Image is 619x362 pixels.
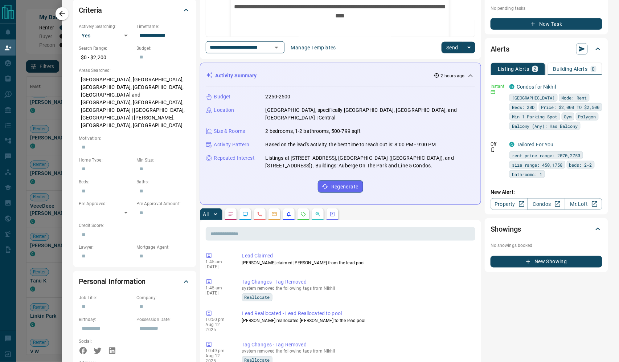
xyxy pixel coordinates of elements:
[509,84,515,89] div: condos.ca
[79,23,133,30] p: Actively Searching:
[286,211,292,217] svg: Listing Alerts
[564,113,572,120] span: Gym
[257,211,263,217] svg: Calls
[79,338,133,345] p: Social:
[491,147,496,152] svg: Push Notification Only
[569,161,592,168] span: beds: 2-2
[266,106,475,122] p: [GEOGRAPHIC_DATA], specifically [GEOGRAPHIC_DATA], [GEOGRAPHIC_DATA], and [GEOGRAPHIC_DATA] | Cen...
[242,341,472,349] p: Tag Changes - Tag Removed
[245,294,270,301] span: Reallocate
[242,318,472,324] p: [PERSON_NAME] reallocated [PERSON_NAME] to the lead pool
[491,223,521,235] h2: Showings
[216,72,257,80] p: Activity Summary
[266,141,436,149] p: Based on the lead's activity, the best time to reach out is: 8:00 PM - 9:00 PM
[491,188,602,196] p: New Alert:
[214,141,250,149] p: Activity Pattern
[228,211,234,217] svg: Notes
[206,322,231,333] p: Aug 12 2025
[79,276,146,288] h2: Personal Information
[512,122,578,130] span: Balcony (Any): Has Balcony
[491,18,602,30] button: New Task
[441,73,465,79] p: 2 hours ago
[242,260,472,267] p: [PERSON_NAME] claimed [PERSON_NAME] from the lead pool
[491,43,509,55] h2: Alerts
[271,42,282,53] button: Open
[491,83,505,90] p: Instant
[512,161,563,168] span: size range: 450,1758
[491,256,602,268] button: New Showing
[79,67,190,74] p: Areas Searched:
[498,66,529,72] p: Listing Alerts
[79,1,190,19] div: Criteria
[491,220,602,238] div: Showings
[592,66,595,72] p: 0
[214,93,231,101] p: Budget
[271,211,277,217] svg: Emails
[318,180,363,193] button: Regenerate
[578,113,596,120] span: Polygon
[79,273,190,290] div: Personal Information
[491,198,528,210] a: Property
[541,103,600,111] span: Price: $2,000 TO $2,500
[79,4,102,16] h2: Criteria
[136,317,190,323] p: Possession Date:
[329,211,335,217] svg: Agent Actions
[300,211,306,217] svg: Requests
[79,244,133,251] p: Lawyer:
[242,211,248,217] svg: Lead Browsing Activity
[553,66,588,72] p: Building Alerts
[565,198,602,210] a: Mr.Loft
[512,94,555,101] span: [GEOGRAPHIC_DATA]
[509,142,515,147] div: condos.ca
[79,222,190,229] p: Credit Score:
[534,66,537,72] p: 2
[136,157,190,163] p: Min Size:
[203,212,209,217] p: All
[315,211,321,217] svg: Opportunities
[206,260,231,265] p: 1:45 am
[517,142,554,147] a: Tailored For You
[206,265,231,270] p: [DATE]
[512,152,581,159] span: rent price range: 2070,2750
[242,349,472,354] p: system removed the following tags from Nikhil
[242,310,472,318] p: Lead Reallocated - Lead Reallocated to pool
[136,45,190,52] p: Budget:
[79,45,133,52] p: Search Range:
[136,200,190,207] p: Pre-Approval Amount:
[242,286,472,291] p: system removed the following tags from Nikhil
[442,42,475,53] div: split button
[79,317,133,323] p: Birthday:
[79,157,133,163] p: Home Type:
[214,154,255,162] p: Repeated Interest
[206,286,231,291] p: 1:45 am
[79,200,133,207] p: Pre-Approved:
[206,69,475,82] div: Activity Summary2 hours ago
[562,94,587,101] span: Mode: Rent
[491,40,602,58] div: Alerts
[206,349,231,354] p: 10:49 pm
[266,154,475,170] p: Listings at [STREET_ADDRESS], [GEOGRAPHIC_DATA] ([GEOGRAPHIC_DATA]), and [STREET_ADDRESS]). Build...
[79,30,133,41] div: Yes
[266,127,361,135] p: 2 bedrooms, 1-2 bathrooms, 500-799 sqft
[136,23,190,30] p: Timeframe:
[491,3,602,14] p: No pending tasks
[79,295,133,301] p: Job Title:
[136,295,190,301] p: Company:
[528,198,565,210] a: Condos
[214,127,245,135] p: Size & Rooms
[512,171,542,178] span: bathrooms: 1
[491,141,505,147] p: Off
[214,106,234,114] p: Location
[442,42,463,53] button: Send
[242,252,472,260] p: Lead Claimed
[242,278,472,286] p: Tag Changes - Tag Removed
[206,317,231,322] p: 10:50 pm
[79,74,190,131] p: [GEOGRAPHIC_DATA], [GEOGRAPHIC_DATA], [GEOGRAPHIC_DATA], [GEOGRAPHIC_DATA], [GEOGRAPHIC_DATA] and...
[206,291,231,296] p: [DATE]
[512,103,535,111] span: Beds: 2BD
[287,42,340,53] button: Manage Templates
[136,244,190,251] p: Mortgage Agent:
[491,242,602,249] p: No showings booked
[79,52,133,64] p: $0 - $2,200
[136,179,190,185] p: Baths:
